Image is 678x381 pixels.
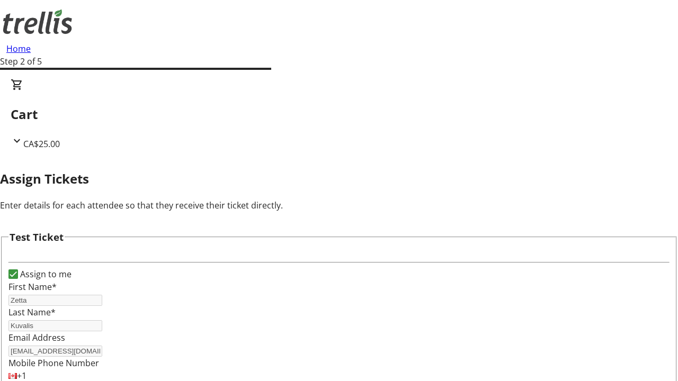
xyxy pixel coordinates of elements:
label: First Name* [8,281,57,293]
label: Last Name* [8,306,56,318]
label: Assign to me [18,268,72,280]
label: Mobile Phone Number [8,357,99,369]
h2: Cart [11,105,667,124]
label: Email Address [8,332,65,343]
span: CA$25.00 [23,138,60,150]
h3: Test Ticket [10,230,64,244]
div: CartCA$25.00 [11,78,667,150]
